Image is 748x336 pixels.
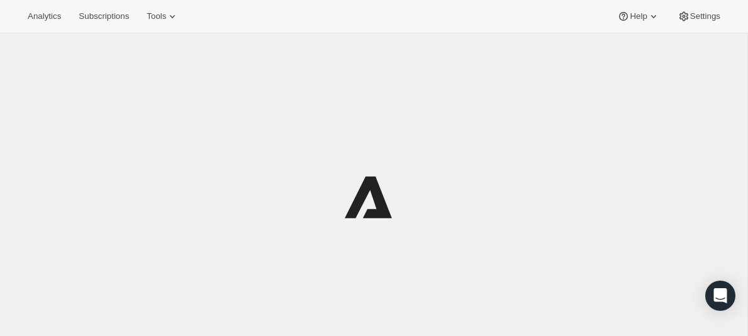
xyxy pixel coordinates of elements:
span: Help [630,11,647,21]
button: Analytics [20,8,69,25]
button: Settings [670,8,728,25]
span: Settings [690,11,720,21]
span: Tools [147,11,166,21]
button: Tools [139,8,186,25]
button: Help [610,8,667,25]
span: Analytics [28,11,61,21]
div: Open Intercom Messenger [705,281,735,311]
button: Subscriptions [71,8,137,25]
span: Subscriptions [79,11,129,21]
